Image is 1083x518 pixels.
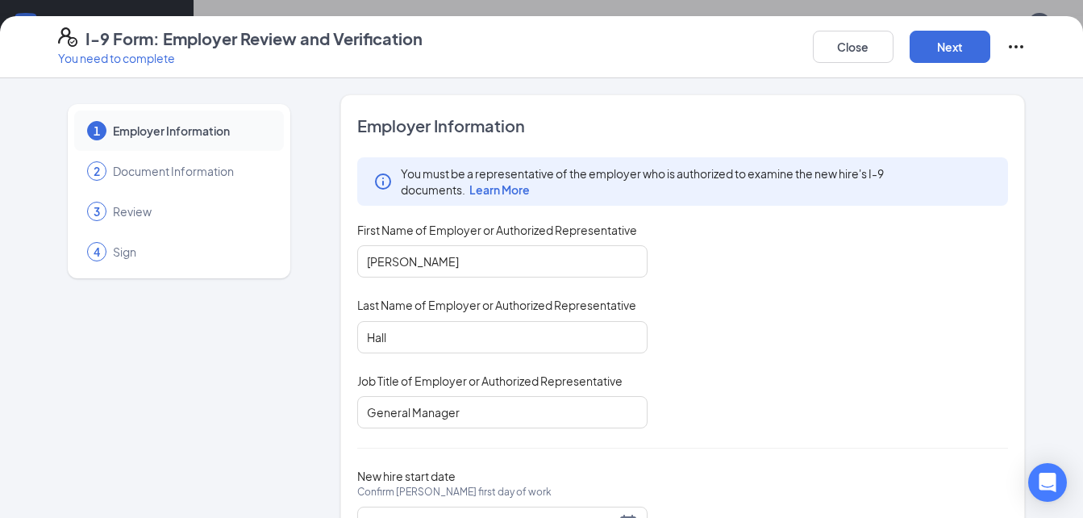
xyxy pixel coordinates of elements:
button: Next [910,31,990,63]
span: Last Name of Employer or Authorized Representative [357,297,636,313]
span: First Name of Employer or Authorized Representative [357,222,637,238]
span: 2 [94,163,100,179]
input: Enter job title [357,396,648,428]
span: Confirm [PERSON_NAME] first day of work [357,484,552,500]
span: 4 [94,244,100,260]
span: Document Information [113,163,268,179]
span: Employer Information [357,115,1009,137]
input: Enter your first name [357,245,648,278]
span: Review [113,203,268,219]
span: Learn More [469,182,530,197]
span: Sign [113,244,268,260]
span: 3 [94,203,100,219]
svg: FormI9EVerifyIcon [58,27,77,47]
span: 1 [94,123,100,139]
h4: I-9 Form: Employer Review and Verification [85,27,423,50]
p: You need to complete [58,50,423,66]
svg: Info [373,172,393,191]
input: Enter your last name [357,321,648,353]
button: Close [813,31,893,63]
span: New hire start date [357,468,552,516]
span: You must be a representative of the employer who is authorized to examine the new hire's I-9 docu... [401,165,993,198]
span: Employer Information [113,123,268,139]
svg: Ellipses [1006,37,1026,56]
div: Open Intercom Messenger [1028,463,1067,502]
a: Learn More [465,182,530,197]
span: Job Title of Employer or Authorized Representative [357,373,623,389]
